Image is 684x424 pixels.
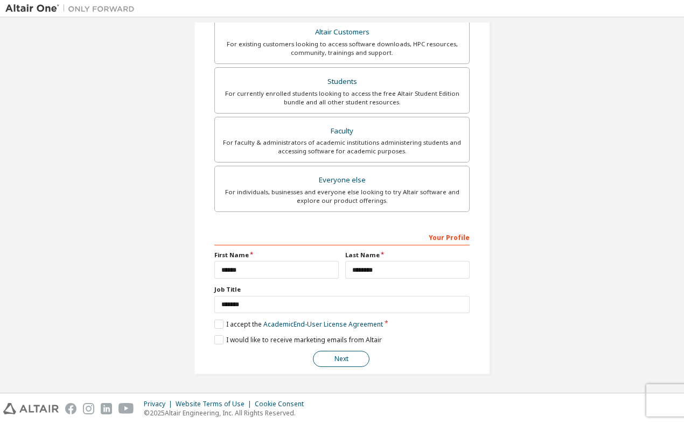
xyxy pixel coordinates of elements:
label: I would like to receive marketing emails from Altair [214,335,382,344]
label: Last Name [345,251,470,259]
div: Faculty [221,124,463,139]
label: First Name [214,251,339,259]
div: Everyone else [221,173,463,188]
div: Students [221,74,463,89]
div: For existing customers looking to access software downloads, HPC resources, community, trainings ... [221,40,463,57]
img: Altair One [5,3,140,14]
img: linkedin.svg [101,403,112,414]
label: I accept the [214,320,383,329]
div: Website Terms of Use [176,400,255,408]
img: altair_logo.svg [3,403,59,414]
button: Next [313,351,369,367]
div: For currently enrolled students looking to access the free Altair Student Edition bundle and all ... [221,89,463,107]
div: Altair Customers [221,25,463,40]
div: For faculty & administrators of academic institutions administering students and accessing softwa... [221,138,463,156]
div: For individuals, businesses and everyone else looking to try Altair software and explore our prod... [221,188,463,205]
img: instagram.svg [83,403,94,414]
img: youtube.svg [118,403,134,414]
div: Privacy [144,400,176,408]
p: © 2025 Altair Engineering, Inc. All Rights Reserved. [144,408,310,418]
div: Your Profile [214,228,470,245]
div: Cookie Consent [255,400,310,408]
img: facebook.svg [65,403,76,414]
a: Academic End-User License Agreement [263,320,383,329]
label: Job Title [214,285,470,294]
